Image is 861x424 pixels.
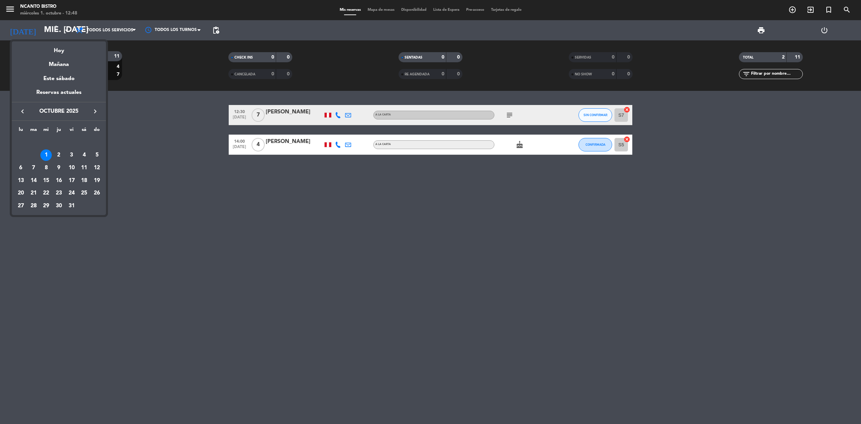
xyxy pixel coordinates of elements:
td: 13 de octubre de 2025 [14,174,27,187]
div: 22 [40,187,52,199]
td: 1 de octubre de 2025 [40,149,52,162]
td: 26 de octubre de 2025 [90,187,103,200]
div: 2 [53,149,65,161]
td: 21 de octubre de 2025 [27,187,40,200]
th: miércoles [40,126,52,136]
div: 11 [78,162,90,174]
td: 2 de octubre de 2025 [52,149,65,162]
div: 24 [66,187,77,199]
td: 8 de octubre de 2025 [40,162,52,174]
div: Hoy [12,41,106,55]
div: 20 [15,187,27,199]
div: 18 [78,175,90,186]
div: 10 [66,162,77,174]
div: 5 [91,149,103,161]
td: 5 de octubre de 2025 [90,149,103,162]
div: 6 [15,162,27,174]
td: 31 de octubre de 2025 [65,200,78,212]
button: keyboard_arrow_right [89,107,101,116]
td: 23 de octubre de 2025 [52,187,65,200]
div: 17 [66,175,77,186]
div: 8 [40,162,52,174]
td: 20 de octubre de 2025 [14,187,27,200]
div: 9 [53,162,65,174]
td: 17 de octubre de 2025 [65,174,78,187]
td: 4 de octubre de 2025 [78,149,91,162]
td: OCT. [14,136,103,149]
th: martes [27,126,40,136]
div: 4 [78,149,90,161]
div: 23 [53,187,65,199]
div: 28 [28,200,39,212]
th: jueves [52,126,65,136]
div: Reservas actuales [12,88,106,102]
td: 22 de octubre de 2025 [40,187,52,200]
td: 14 de octubre de 2025 [27,174,40,187]
td: 25 de octubre de 2025 [78,187,91,200]
td: 30 de octubre de 2025 [52,200,65,212]
div: 1 [40,149,52,161]
div: 26 [91,187,103,199]
span: octubre 2025 [29,107,89,116]
div: 27 [15,200,27,212]
div: Este sábado [12,69,106,88]
th: sábado [78,126,91,136]
div: 12 [91,162,103,174]
div: 3 [66,149,77,161]
i: keyboard_arrow_left [18,107,27,115]
i: keyboard_arrow_right [91,107,99,115]
div: 30 [53,200,65,212]
th: viernes [65,126,78,136]
td: 9 de octubre de 2025 [52,162,65,174]
div: 14 [28,175,39,186]
div: 7 [28,162,39,174]
div: 13 [15,175,27,186]
td: 3 de octubre de 2025 [65,149,78,162]
td: 27 de octubre de 2025 [14,200,27,212]
div: 29 [40,200,52,212]
td: 10 de octubre de 2025 [65,162,78,174]
td: 19 de octubre de 2025 [90,174,103,187]
div: 19 [91,175,103,186]
td: 28 de octubre de 2025 [27,200,40,212]
div: 31 [66,200,77,212]
td: 16 de octubre de 2025 [52,174,65,187]
td: 7 de octubre de 2025 [27,162,40,174]
td: 15 de octubre de 2025 [40,174,52,187]
div: Mañana [12,55,106,69]
button: keyboard_arrow_left [16,107,29,116]
div: 25 [78,187,90,199]
div: 16 [53,175,65,186]
td: 24 de octubre de 2025 [65,187,78,200]
td: 11 de octubre de 2025 [78,162,91,174]
div: 21 [28,187,39,199]
div: 15 [40,175,52,186]
th: lunes [14,126,27,136]
td: 29 de octubre de 2025 [40,200,52,212]
td: 12 de octubre de 2025 [90,162,103,174]
td: 6 de octubre de 2025 [14,162,27,174]
td: 18 de octubre de 2025 [78,174,91,187]
th: domingo [90,126,103,136]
